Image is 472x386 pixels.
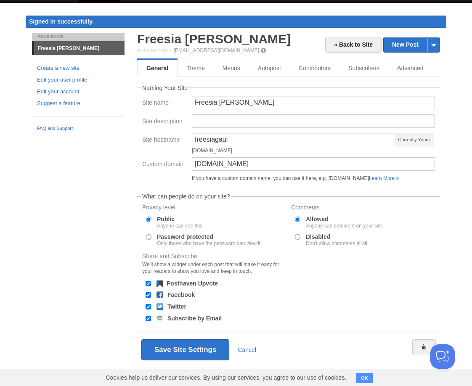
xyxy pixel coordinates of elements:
a: Freesia [PERSON_NAME] [34,42,125,55]
div: Anyone can comment on your site. [306,223,384,228]
label: Custom domain [142,161,187,169]
a: Subscribers [339,60,388,77]
label: Privacy level [142,204,286,212]
label: Posthaven Upvote [167,280,218,286]
div: Signed in successfully. [26,16,446,28]
legend: Naming Your Site [141,85,189,91]
iframe: Help Scout Beacon - Open [430,344,455,369]
a: Autopost [249,60,290,77]
a: [EMAIL_ADDRESS][DOMAIN_NAME] [174,48,259,53]
a: New Post [384,37,440,52]
a: Contributors [290,60,339,77]
div: If you have a custom domain name, you can use it here, e.g. [DOMAIN_NAME] [192,176,435,181]
a: FAQ and Support [37,125,119,132]
label: Comments [291,204,435,212]
label: Subscribe by Email [167,315,222,321]
img: twitter.png [156,303,163,310]
div: Only those who have the password can view it. [157,241,262,246]
label: Share and Subscribe [142,253,286,277]
a: Edit your user profile [37,76,119,85]
a: General [137,60,178,77]
a: Suggest a feature [37,99,119,108]
a: Theme [178,60,214,77]
div: Don't allow comments at all. [306,241,369,246]
span: Currently Yours [394,133,434,146]
label: Site hostname [142,137,187,145]
span: Post by Email [137,48,172,53]
a: Cancel [238,346,256,353]
label: Allowed [306,216,384,228]
a: Advanced [388,60,432,77]
label: Disabled [306,234,369,246]
div: Anyone can see this. [157,223,204,228]
button: Save Site Settings [141,339,229,360]
a: Edit your account [37,87,119,96]
legend: What can people do on your site? [141,193,231,199]
a: Menus [214,60,249,77]
a: Freesia [PERSON_NAME] [137,32,291,46]
a: Learn More » [369,175,399,181]
span: Cookies help us deliver our services. By using our services, you agree to our use of cookies. [97,369,355,386]
button: OK [356,373,373,383]
label: Site name [142,100,187,108]
label: Twitter [167,304,186,309]
a: « Back to Site [325,37,382,53]
label: Facebook [167,292,195,298]
label: Public [157,216,204,228]
div: We'll show a widget under each post that will make it easy for your readers to show you love and ... [142,261,286,275]
label: Site description [142,118,187,126]
img: facebook.png [156,291,163,298]
a: Create a new site [37,64,119,73]
label: Password protected [157,234,262,246]
li: Your Sites [32,33,125,41]
div: [DOMAIN_NAME] [192,148,395,153]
